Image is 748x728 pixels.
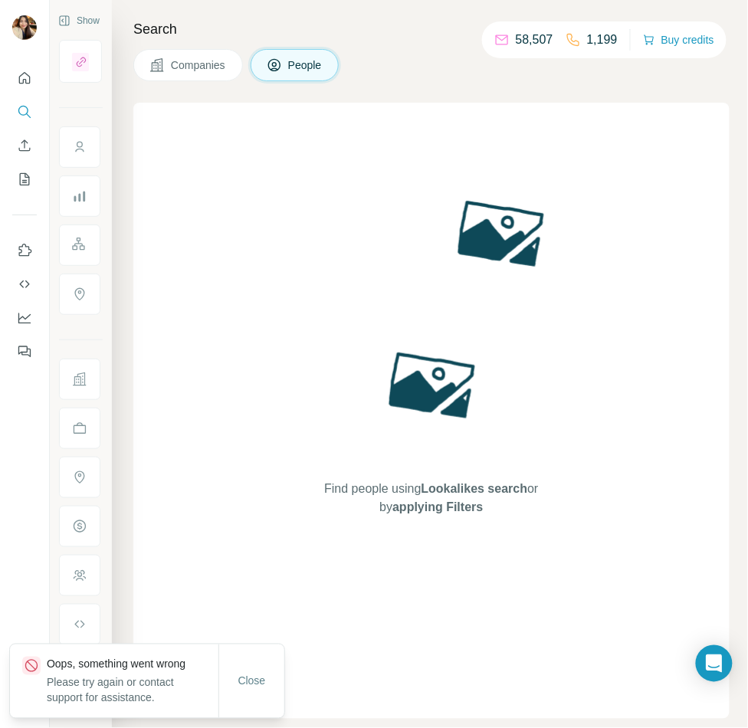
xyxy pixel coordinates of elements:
button: Show [48,9,110,32]
button: Use Surfe on LinkedIn [12,237,37,264]
span: Close [238,674,266,689]
p: 1,199 [587,31,618,49]
button: Quick start [12,64,37,92]
h4: Search [133,18,730,40]
button: Feedback [12,338,37,366]
button: Enrich CSV [12,132,37,159]
img: Surfe Illustration - Woman searching with binoculars [352,305,511,464]
p: Please try again or contact support for assistance. [47,675,218,706]
span: Lookalikes search [422,482,528,495]
p: Oops, something went wrong [47,657,218,672]
button: Dashboard [12,304,37,332]
button: Buy credits [643,29,714,51]
img: Avatar [12,15,37,40]
button: My lists [12,166,37,193]
span: applying Filters [392,500,483,513]
button: Use Surfe API [12,271,37,298]
button: Close [228,667,277,695]
button: Search [12,98,37,126]
img: Surfe Illustration - Stars [431,164,569,302]
div: Open Intercom Messenger [696,645,733,682]
span: People [288,57,323,73]
span: Companies [171,57,227,73]
span: Find people using or by [309,480,554,516]
p: 58,507 [516,31,553,49]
